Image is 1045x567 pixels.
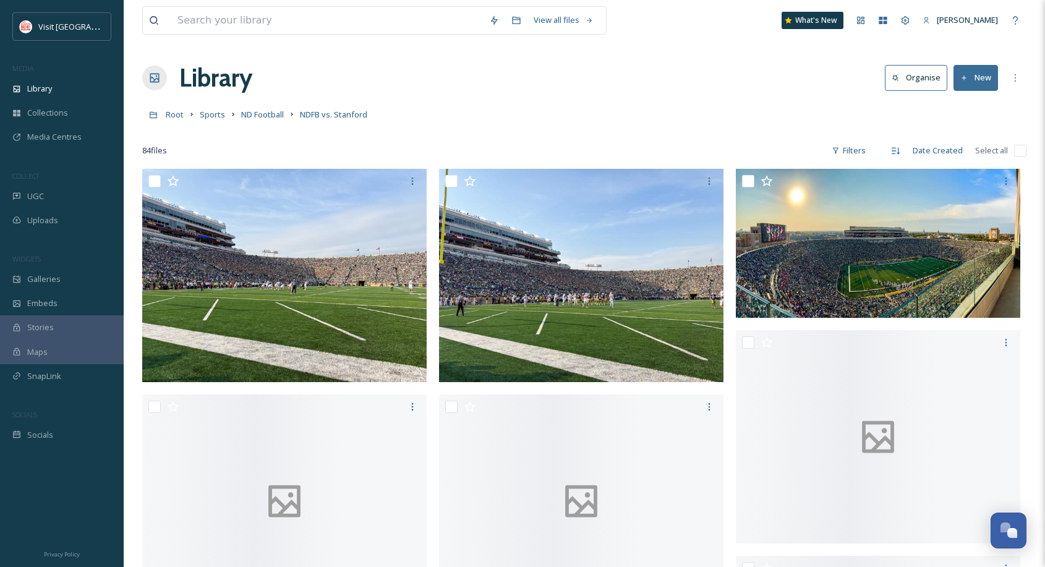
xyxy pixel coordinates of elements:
span: Embeds [27,297,58,309]
a: What's New [782,12,843,29]
a: Root [166,107,184,122]
a: Organise [885,65,953,90]
span: [PERSON_NAME] [937,14,998,25]
span: Sports [200,109,225,120]
span: NDFB vs. Stanford [300,109,367,120]
span: ND Football [241,109,284,120]
div: Date Created [906,139,969,163]
span: WIDGETS [12,254,41,263]
a: ND Football [241,107,284,122]
div: Filters [825,139,872,163]
span: Privacy Policy [44,550,80,558]
span: Select all [975,145,1008,156]
span: Maps [27,346,48,358]
span: Collections [27,107,68,119]
img: 101224_NDFB-Stanford-295.jpg [439,169,723,382]
button: New [953,65,998,90]
span: UGC [27,190,44,202]
span: Media Centres [27,131,82,143]
span: Visit [GEOGRAPHIC_DATA] [38,20,134,32]
button: Open Chat [991,513,1026,548]
a: Library [179,59,252,96]
span: 84 file s [142,145,167,156]
img: 101224_NDFB-Stanford-296.jpg [736,169,1020,318]
input: Search your library [171,7,483,34]
span: MEDIA [12,64,34,73]
span: COLLECT [12,171,39,181]
span: SnapLink [27,370,61,382]
a: [PERSON_NAME] [916,8,1004,32]
img: 101224_NDFB-Stanford-294.jpg [142,169,427,382]
button: Organise [885,65,947,90]
a: View all files [527,8,600,32]
img: vsbm-stackedMISH_CMYKlogo2017.jpg [20,20,32,33]
span: Root [166,109,184,120]
span: Stories [27,322,54,333]
a: NDFB vs. Stanford [300,107,367,122]
span: Library [27,83,52,95]
span: Galleries [27,273,61,285]
a: Sports [200,107,225,122]
span: Uploads [27,215,58,226]
span: Socials [27,429,53,441]
a: Privacy Policy [44,546,80,561]
span: SOCIALS [12,410,37,419]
